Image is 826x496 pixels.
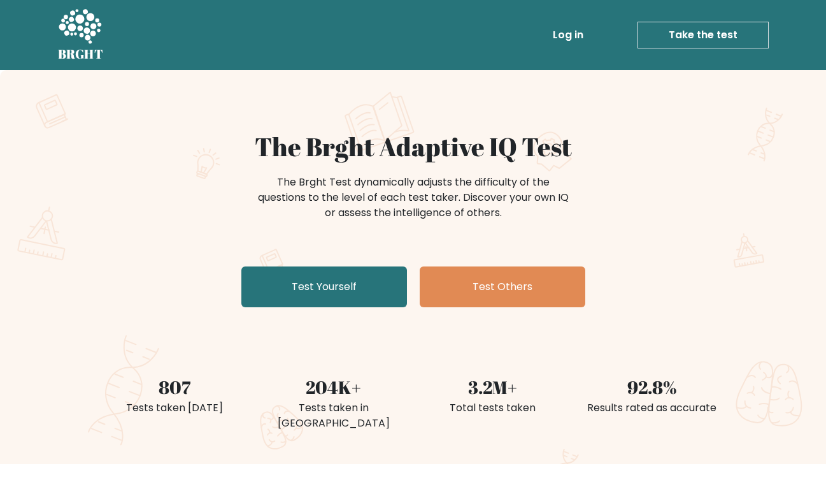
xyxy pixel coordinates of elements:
div: 92.8% [580,374,724,400]
h1: The Brght Adaptive IQ Test [103,131,724,162]
div: 807 [103,374,246,400]
h5: BRGHT [58,47,104,62]
div: Tests taken [DATE] [103,400,246,416]
div: 3.2M+ [421,374,565,400]
a: BRGHT [58,5,104,65]
a: Test Yourself [241,266,407,307]
a: Log in [548,22,588,48]
a: Test Others [420,266,585,307]
div: Results rated as accurate [580,400,724,416]
div: 204K+ [262,374,406,400]
a: Take the test [637,22,769,48]
div: The Brght Test dynamically adjusts the difficulty of the questions to the level of each test take... [254,175,573,221]
div: Tests taken in [GEOGRAPHIC_DATA] [262,400,406,431]
div: Total tests taken [421,400,565,416]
